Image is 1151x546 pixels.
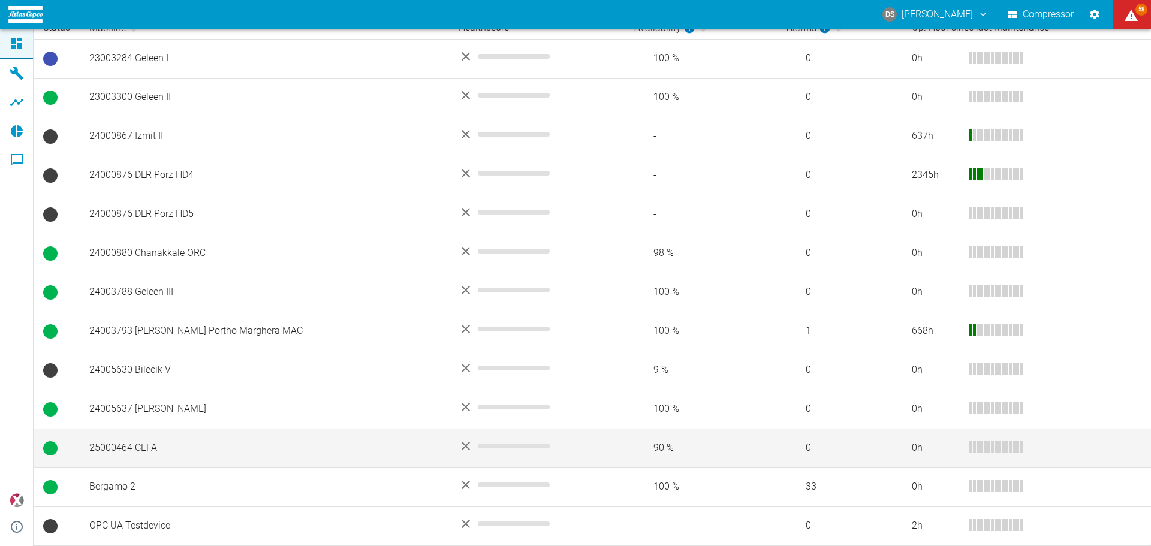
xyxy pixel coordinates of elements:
[43,480,58,494] span: Running
[912,363,960,377] div: 0 h
[43,52,58,66] span: Ready to run
[459,166,614,180] div: No data
[10,493,24,508] img: Xplore Logo
[80,506,449,545] td: OPC UA Testdevice
[634,363,767,377] span: 9 %
[80,234,449,273] td: 24000880 Chanakkale ORC
[80,117,449,156] td: 24000867 Izmit II
[80,156,449,195] td: 24000876 DLR Porz HD4
[80,467,449,506] td: Bergamo 2
[43,519,58,533] span: No Data
[43,91,58,105] span: Running
[1005,4,1077,25] button: Compressor
[787,519,893,533] span: 0
[634,519,767,533] span: -
[459,205,614,219] div: No data
[912,168,960,182] div: 2345 h
[787,52,893,65] span: 0
[787,168,893,182] span: 0
[459,400,614,414] div: No data
[912,285,960,299] div: 0 h
[80,39,449,78] td: 23003284 Geleen I
[634,324,767,338] span: 100 %
[912,52,960,65] div: 0 h
[43,402,58,417] span: Running
[459,244,614,258] div: No data
[787,207,893,221] span: 0
[80,390,449,429] td: 24005637 [PERSON_NAME]
[459,439,614,453] div: No data
[459,361,614,375] div: No data
[459,478,614,492] div: No data
[787,480,893,494] span: 33
[787,285,893,299] span: 0
[912,246,960,260] div: 0 h
[43,363,58,378] span: No Data
[43,129,58,144] span: No Data
[1084,4,1105,25] button: Settings
[80,429,449,467] td: 25000464 CEFA
[8,6,43,22] img: logo
[459,517,614,531] div: No data
[80,195,449,234] td: 24000876 DLR Porz HD5
[459,283,614,297] div: No data
[634,402,767,416] span: 100 %
[912,480,960,494] div: 0 h
[43,246,58,261] span: Running
[787,402,893,416] span: 0
[634,480,767,494] span: 100 %
[881,4,990,25] button: daniel.schauer@atlascopco.com
[43,441,58,455] span: Running
[634,168,767,182] span: -
[912,402,960,416] div: 0 h
[80,312,449,351] td: 24003793 [PERSON_NAME] Portho Marghera MAC
[787,129,893,143] span: 0
[80,78,449,117] td: 23003300 Geleen II
[912,91,960,104] div: 0 h
[787,363,893,377] span: 0
[80,351,449,390] td: 24005630 Bilecik V
[459,322,614,336] div: No data
[459,88,614,102] div: No data
[882,7,897,22] div: DS
[43,324,58,339] span: Running
[634,52,767,65] span: 100 %
[634,129,767,143] span: -
[634,207,767,221] span: -
[787,246,893,260] span: 0
[912,519,960,533] div: 2 h
[912,129,960,143] div: 637 h
[787,324,893,338] span: 1
[459,49,614,64] div: No data
[787,91,893,104] span: 0
[912,324,960,338] div: 668 h
[787,441,893,455] span: 0
[1135,4,1147,16] span: 58
[634,91,767,104] span: 100 %
[912,441,960,455] div: 0 h
[80,273,449,312] td: 24003788 Geleen III
[43,168,58,183] span: No Data
[634,246,767,260] span: 98 %
[459,127,614,141] div: No data
[43,207,58,222] span: No Data
[634,285,767,299] span: 100 %
[912,207,960,221] div: 0 h
[43,285,58,300] span: Running
[634,441,767,455] span: 90 %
